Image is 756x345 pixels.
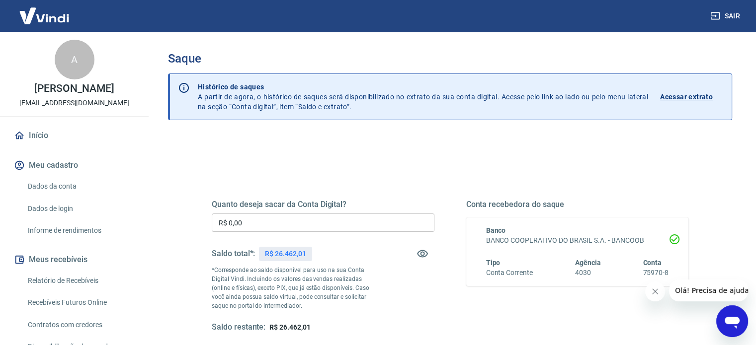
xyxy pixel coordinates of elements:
[708,7,744,25] button: Sair
[265,249,306,259] p: R$ 26.462,01
[12,125,137,146] a: Início
[55,40,94,79] div: A
[6,7,84,15] span: Olá! Precisa de ajuda?
[486,226,506,234] span: Banco
[645,281,665,301] iframe: Fechar mensagem
[486,259,501,267] span: Tipo
[212,322,265,333] h5: Saldo restante:
[198,82,648,112] p: A partir de agora, o histórico de saques será disponibilizado no extrato da sua conta digital. Ac...
[486,235,669,246] h6: BANCO COOPERATIVO DO BRASIL S.A. - BANCOOB
[24,176,137,197] a: Dados da conta
[24,271,137,291] a: Relatório de Recebíveis
[660,82,724,112] a: Acessar extrato
[716,305,748,337] iframe: Botão para abrir a janela de mensagens
[669,279,748,301] iframe: Mensagem da empresa
[575,259,601,267] span: Agência
[212,266,379,310] p: *Corresponde ao saldo disponível para uso na sua Conta Digital Vindi. Incluindo os valores das ve...
[24,315,137,335] a: Contratos com credores
[643,259,662,267] span: Conta
[486,268,533,278] h6: Conta Corrente
[12,249,137,271] button: Meus recebíveis
[212,200,434,209] h5: Quanto deseja sacar da Conta Digital?
[19,98,129,108] p: [EMAIL_ADDRESS][DOMAIN_NAME]
[24,220,137,241] a: Informe de rendimentos
[34,83,114,94] p: [PERSON_NAME]
[466,200,689,209] h5: Conta recebedora do saque
[269,323,310,331] span: R$ 26.462,01
[198,82,648,92] p: Histórico de saques
[643,268,669,278] h6: 75970-8
[168,52,732,66] h3: Saque
[12,0,77,31] img: Vindi
[24,292,137,313] a: Recebíveis Futuros Online
[12,154,137,176] button: Meu cadastro
[24,199,137,219] a: Dados de login
[660,92,713,102] p: Acessar extrato
[212,249,255,259] h5: Saldo total*:
[575,268,601,278] h6: 4030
